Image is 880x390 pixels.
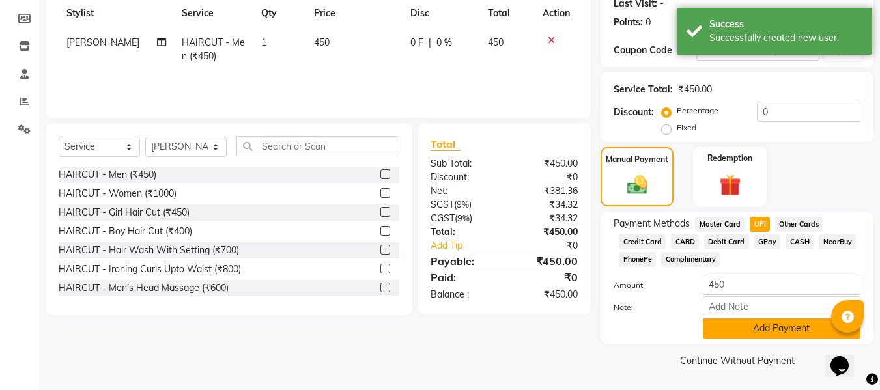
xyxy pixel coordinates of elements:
[677,122,696,133] label: Fixed
[504,157,588,171] div: ₹450.00
[518,239,588,253] div: ₹0
[410,36,423,49] span: 0 F
[59,281,229,295] div: HAIRCUT - Men’s Head Massage (₹600)
[504,171,588,184] div: ₹0
[431,199,454,210] span: SGST
[421,171,504,184] div: Discount:
[606,154,668,165] label: Manual Payment
[603,354,871,368] a: Continue Without Payment
[66,36,139,48] span: [PERSON_NAME]
[646,16,651,29] div: 0
[713,172,748,199] img: _gift.svg
[504,288,588,301] div: ₹450.00
[421,212,504,225] div: ( )
[619,252,656,267] span: PhonePe
[709,31,862,45] div: Successfully created new user.
[504,184,588,198] div: ₹381.36
[707,152,752,164] label: Redemption
[614,83,673,96] div: Service Total:
[314,36,330,48] span: 450
[750,217,770,232] span: UPI
[488,36,504,48] span: 450
[754,234,781,249] span: GPay
[59,262,241,276] div: HAIRCUT - Ironing Curls Upto Waist (₹800)
[704,234,749,249] span: Debit Card
[436,36,452,49] span: 0 %
[825,338,867,377] iframe: chat widget
[457,199,469,210] span: 9%
[59,168,156,182] div: HAIRCUT - Men (₹450)
[619,234,666,249] span: Credit Card
[421,253,504,269] div: Payable:
[504,270,588,285] div: ₹0
[661,252,720,267] span: Complimentary
[457,213,470,223] span: 9%
[59,206,190,219] div: HAIRCUT - Girl Hair Cut (₹450)
[59,244,239,257] div: HAIRCUT - Hair Wash With Setting (₹700)
[695,217,745,232] span: Master Card
[421,270,504,285] div: Paid:
[614,105,654,119] div: Discount:
[421,198,504,212] div: ( )
[621,173,654,197] img: _cash.svg
[677,105,718,117] label: Percentage
[421,239,518,253] a: Add Tip
[819,234,856,249] span: NearBuy
[786,234,814,249] span: CASH
[614,44,696,57] div: Coupon Code
[504,225,588,239] div: ₹450.00
[421,157,504,171] div: Sub Total:
[775,217,823,232] span: Other Cards
[421,225,504,239] div: Total:
[678,83,712,96] div: ₹450.00
[671,234,699,249] span: CARD
[614,217,690,230] span: Payment Methods
[429,36,431,49] span: |
[261,36,266,48] span: 1
[504,198,588,212] div: ₹34.32
[421,184,504,198] div: Net:
[604,279,692,291] label: Amount:
[421,288,504,301] div: Balance :
[59,187,177,201] div: HAIRCUT - Women (₹1000)
[504,212,588,225] div: ₹34.32
[236,136,399,156] input: Search or Scan
[703,318,860,339] button: Add Payment
[703,296,860,316] input: Add Note
[182,36,245,62] span: HAIRCUT - Men (₹450)
[709,18,862,31] div: Success
[431,137,461,151] span: Total
[614,16,643,29] div: Points:
[703,275,860,295] input: Amount
[604,301,692,313] label: Note:
[431,212,455,224] span: CGST
[504,253,588,269] div: ₹450.00
[59,225,192,238] div: HAIRCUT - Boy Hair Cut (₹400)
